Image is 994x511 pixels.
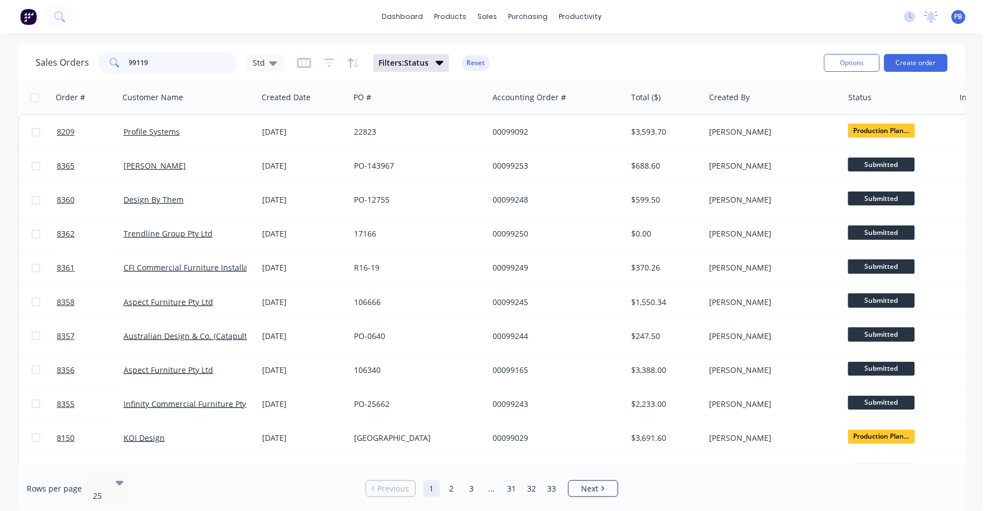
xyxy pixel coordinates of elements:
[262,399,345,410] div: [DATE]
[124,194,184,205] a: Design By Them
[124,331,250,341] a: Australian Design & Co. (Catapult)
[632,228,697,239] div: $0.00
[503,8,553,25] div: purchasing
[57,286,124,319] a: 8358
[632,262,697,273] div: $370.26
[354,194,478,205] div: PO-12755
[262,160,345,171] div: [DATE]
[57,217,124,250] a: 8362
[27,483,82,494] span: Rows per page
[57,160,75,171] span: 8365
[632,433,697,444] div: $3,691.60
[553,8,607,25] div: productivity
[709,262,833,273] div: [PERSON_NAME]
[353,92,371,103] div: PO #
[354,433,478,444] div: [GEOGRAPHIC_DATA]
[57,297,75,308] span: 8358
[493,433,616,444] div: 00099029
[848,124,915,137] span: Production Plan...
[884,54,948,72] button: Create order
[57,455,124,489] a: 8368
[493,262,616,273] div: 00099249
[57,365,75,376] span: 8356
[129,52,238,74] input: Search...
[366,483,415,494] a: Previous page
[848,293,915,307] span: Submitted
[632,160,697,171] div: $688.60
[57,262,75,273] span: 8361
[36,57,89,68] h1: Sales Orders
[444,480,460,497] a: Page 2
[262,194,345,205] div: [DATE]
[57,126,75,137] span: 8209
[429,8,472,25] div: products
[124,297,213,307] a: Aspect Furniture Pty Ltd
[56,92,85,103] div: Order #
[848,396,915,410] span: Submitted
[124,262,267,273] a: CFI Commercial Furniture Installations
[709,297,833,308] div: [PERSON_NAME]
[262,365,345,376] div: [DATE]
[709,194,833,205] div: [PERSON_NAME]
[632,92,661,103] div: Total ($)
[376,8,429,25] a: dashboard
[57,421,124,455] a: 8150
[709,126,833,137] div: [PERSON_NAME]
[354,331,478,342] div: PO-0640
[361,480,623,497] ul: Pagination
[472,8,503,25] div: sales
[57,433,75,444] span: 8150
[57,251,124,284] a: 8361
[57,399,75,410] span: 8355
[849,92,872,103] div: Status
[632,365,697,376] div: $3,388.00
[253,57,265,68] span: Std
[493,331,616,342] div: 00099244
[709,399,833,410] div: [PERSON_NAME]
[354,126,478,137] div: 22823
[493,126,616,137] div: 00099092
[493,228,616,239] div: 00099250
[122,92,183,103] div: Customer Name
[569,483,618,494] a: Next page
[262,331,345,342] div: [DATE]
[124,365,213,375] a: Aspect Furniture Pty Ltd
[710,92,750,103] div: Created By
[262,228,345,239] div: [DATE]
[954,12,963,22] span: PB
[354,228,478,239] div: 17166
[632,399,697,410] div: $2,233.00
[354,365,478,376] div: 106340
[57,387,124,421] a: 8355
[493,194,616,205] div: 00099248
[709,433,833,444] div: [PERSON_NAME]
[262,297,345,308] div: [DATE]
[57,194,75,205] span: 8360
[493,399,616,410] div: 00099243
[373,54,449,72] button: Filters:Status
[57,353,124,387] a: 8356
[632,297,697,308] div: $1,550.34
[848,191,915,205] span: Submitted
[493,160,616,171] div: 00099253
[848,158,915,171] span: Submitted
[93,490,106,502] div: 25
[848,225,915,239] span: Submitted
[484,480,500,497] a: Jump forward
[493,365,616,376] div: 00099165
[124,126,180,137] a: Profile Systems
[462,55,490,71] button: Reset
[377,483,409,494] span: Previous
[57,331,75,342] span: 8357
[57,183,124,217] a: 8360
[124,160,186,171] a: [PERSON_NAME]
[524,480,540,497] a: Page 32
[504,480,520,497] a: Page 31
[493,92,566,103] div: Accounting Order #
[57,320,124,353] a: 8357
[848,362,915,376] span: Submitted
[57,149,124,183] a: 8365
[124,399,260,409] a: Infinity Commercial Furniture Pty Ltd
[632,331,697,342] div: $247.50
[354,399,478,410] div: PO-25662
